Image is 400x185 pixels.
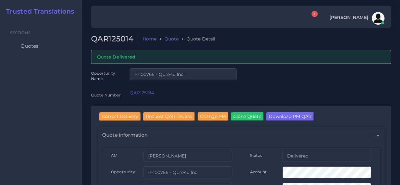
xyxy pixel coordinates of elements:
a: Quotes [5,40,77,53]
span: [PERSON_NAME] [329,15,368,20]
a: Home [143,36,157,42]
h2: QAR125014 [91,34,138,44]
label: AM [111,153,117,158]
span: Sections [10,30,31,35]
label: Quote Number [91,92,121,98]
div: Quote Delivered [91,50,391,64]
input: Correct Delivery [99,112,141,120]
div: Quote information [98,127,385,143]
a: Trusted Translations [2,8,74,15]
input: Request QAR Review [143,112,195,120]
a: 1 [306,14,317,23]
a: [PERSON_NAME]avatar [326,12,387,25]
li: Quote Detail [179,36,216,42]
input: Download PM QAR [266,112,314,120]
a: Quote [164,36,179,42]
img: avatar [372,12,385,25]
span: 1 [311,11,318,17]
label: Account [250,169,267,175]
input: Change PM [198,112,228,120]
label: Opportunity Name [91,71,121,82]
label: Opportunity [111,169,135,175]
input: Clone Quote [231,112,264,120]
a: QAR125014 [130,90,154,96]
span: Quote information [102,132,148,139]
label: Status [250,153,262,158]
span: Quotes [21,43,39,50]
